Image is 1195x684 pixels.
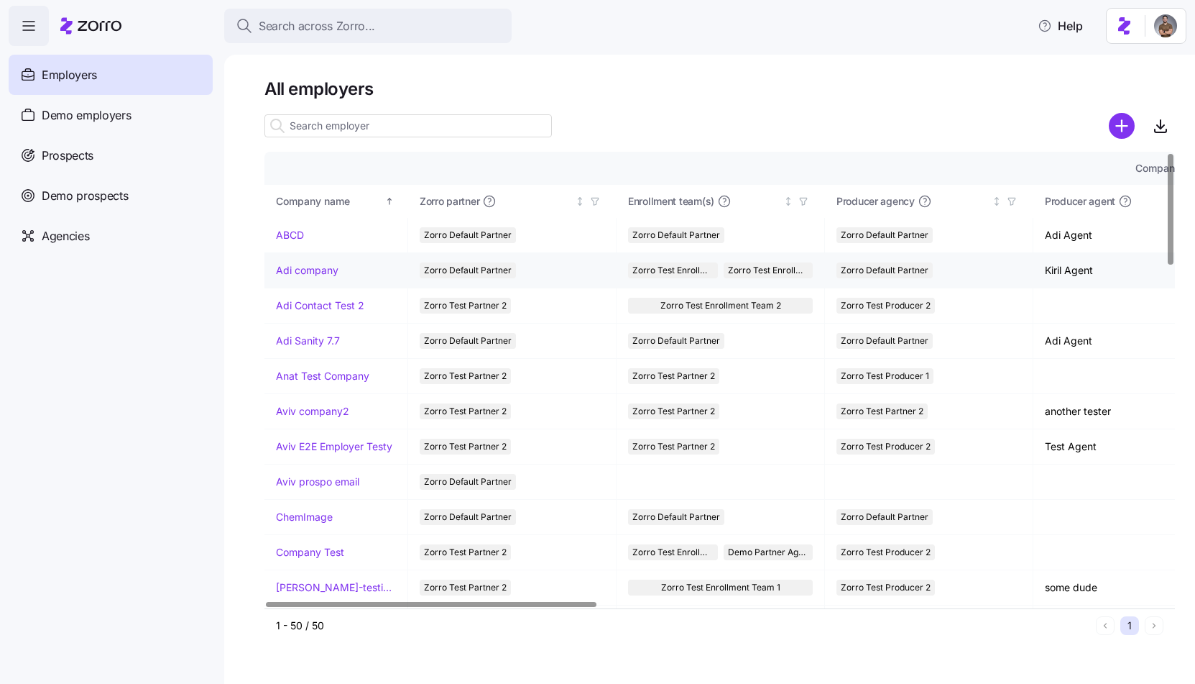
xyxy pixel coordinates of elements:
span: Demo prospects [42,187,129,205]
a: Aviv company2 [276,404,349,419]
span: Zorro Test Partner 2 [841,403,923,419]
span: Prospects [42,147,93,165]
a: Aviv E2E Employer Testy [276,439,392,454]
a: Agencies [9,216,213,256]
span: Zorro Test Partner 2 [632,403,715,419]
span: Zorro Default Partner [841,227,928,243]
span: Zorro Default Partner [424,227,512,243]
span: Zorro Test Partner 2 [424,298,507,314]
span: Zorro Default Partner [424,474,512,490]
button: Help [1026,12,1094,40]
a: Aviv prospo email [276,475,359,489]
span: Zorro Test Producer 2 [841,298,931,314]
span: Zorro Test Partner 2 [632,439,715,455]
span: Zorro Test Enrollment Team 2 [632,544,714,560]
div: Not sorted [783,196,793,206]
span: Enrollment team(s) [628,194,714,209]
button: Search across Zorro... [224,9,512,43]
span: Producer agency [836,194,915,209]
span: Demo Partner Agency [728,544,809,560]
a: Demo employers [9,95,213,135]
span: Zorro Default Partner [424,509,512,525]
div: Company name [276,193,382,209]
span: Zorro Default Partner [841,263,928,278]
span: Zorro Test Producer 1 [841,368,929,384]
span: Zorro Test Enrollment Team 1 [661,580,780,596]
span: Demo employers [42,106,132,124]
th: Producer agencyNot sorted [825,185,1033,218]
span: Zorro Default Partner [632,333,720,349]
span: Zorro Test Enrollment Team 2 [660,298,781,314]
span: Zorro Default Partner [632,227,720,243]
a: ChemImage [276,510,333,524]
span: Zorro Default Partner [841,509,928,525]
span: Zorro Test Partner 2 [424,439,507,455]
button: Previous page [1096,616,1115,635]
span: Zorro Test Enrollment Team 1 [728,263,809,278]
button: Next page [1145,616,1163,635]
th: Company nameSorted ascending [264,185,408,218]
a: Anat Test Company [276,369,369,383]
span: Zorro Test Enrollment Team 2 [632,263,714,278]
span: Zorro Test Partner 2 [424,544,507,560]
span: Zorro Default Partner [841,333,928,349]
div: 1 - 50 / 50 [276,619,1090,633]
span: Producer agent [1045,194,1115,209]
span: Agencies [42,227,89,245]
span: Employers [42,66,97,84]
img: 4405efb6-a4ff-4e3b-b971-a8a12b62b3ee-1719735568656.jpeg [1154,14,1177,37]
a: Adi company [276,263,338,278]
span: Zorro Test Partner 2 [632,368,715,384]
span: Zorro Test Partner 2 [424,368,507,384]
span: Search across Zorro... [259,17,375,35]
th: Zorro partnerNot sorted [408,185,617,218]
span: Help [1038,17,1083,35]
span: Zorro Default Partner [424,333,512,349]
svg: add icon [1109,113,1135,139]
div: Not sorted [575,196,585,206]
span: Zorro Test Producer 2 [841,439,931,455]
div: Not sorted [992,196,1002,206]
span: Zorro Default Partner [424,263,512,278]
span: Zorro Test Partner 2 [424,580,507,596]
div: Sorted ascending [384,196,395,206]
span: Zorro Test Partner 2 [424,403,507,419]
th: Enrollment team(s)Not sorted [617,185,825,218]
a: Prospects [9,135,213,175]
span: Zorro Default Partner [632,509,720,525]
span: Zorro Test Producer 2 [841,580,931,596]
a: Adi Contact Test 2 [276,298,364,313]
a: [PERSON_NAME]-testing-payroll [276,580,396,595]
span: Zorro Test Producer 2 [841,544,931,560]
a: Adi Sanity 7.7 [276,334,340,348]
input: Search employer [264,114,552,137]
a: Employers [9,55,213,95]
button: 1 [1120,616,1139,635]
a: Demo prospects [9,175,213,216]
a: Company Test [276,545,344,560]
span: Zorro partner [420,194,479,209]
h1: All employers [264,78,1175,100]
a: ABCD [276,228,304,242]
